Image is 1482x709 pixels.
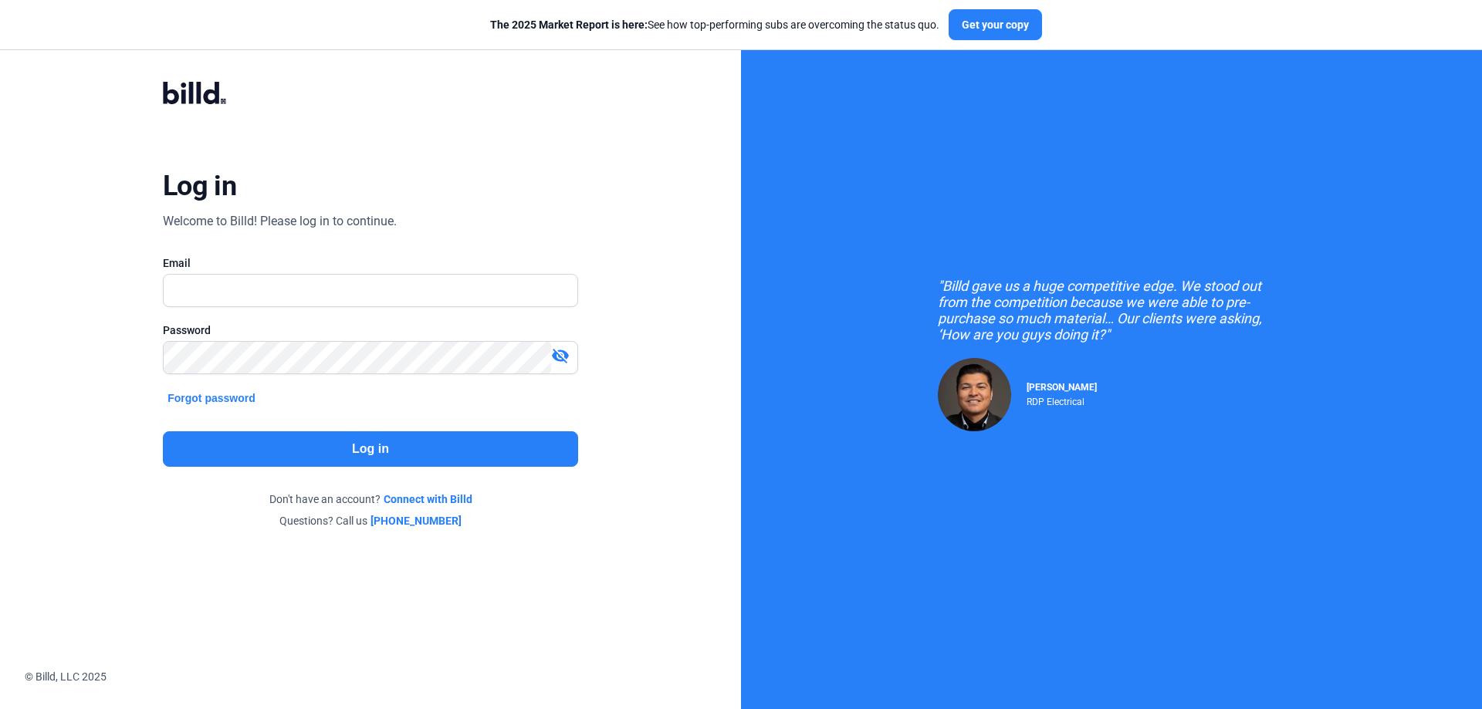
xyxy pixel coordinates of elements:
button: Get your copy [949,9,1042,40]
button: Log in [163,431,578,467]
div: Questions? Call us [163,513,578,528]
img: Raul Pacheco [938,358,1011,431]
a: [PHONE_NUMBER] [370,513,462,528]
div: Don't have an account? [163,491,578,507]
span: [PERSON_NAME] [1027,382,1097,393]
div: Log in [163,169,236,203]
div: RDP Electrical [1027,393,1097,407]
div: Password [163,322,578,338]
a: Connect with Billd [384,491,472,507]
mat-icon: visibility_off [551,346,570,365]
div: See how top-performing subs are overcoming the status quo. [490,17,939,32]
div: "Billd gave us a huge competitive edge. We stood out from the competition because we were able to... [938,278,1285,343]
span: The 2025 Market Report is here: [490,19,648,31]
div: Welcome to Billd! Please log in to continue. [163,212,397,231]
button: Forgot password [163,390,260,407]
div: Email [163,255,578,271]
